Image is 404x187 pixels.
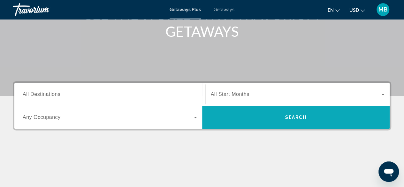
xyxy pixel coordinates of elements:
a: Getaways Plus [170,7,201,12]
span: en [328,8,334,13]
button: Change language [328,5,340,15]
span: Search [285,115,307,120]
button: Search [202,106,390,129]
span: Any Occupancy [23,114,61,120]
span: All Start Months [211,91,249,97]
h1: SEE THE WORLD WITH TRAVORIUM GETAWAYS [82,6,322,40]
span: MB [378,6,387,13]
span: USD [349,8,359,13]
a: Travorium [13,1,77,18]
span: All Destinations [23,91,60,97]
iframe: Button to launch messaging window [378,161,399,182]
a: Getaways [214,7,234,12]
button: Change currency [349,5,365,15]
div: Search widget [14,83,390,129]
button: User Menu [375,3,391,16]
